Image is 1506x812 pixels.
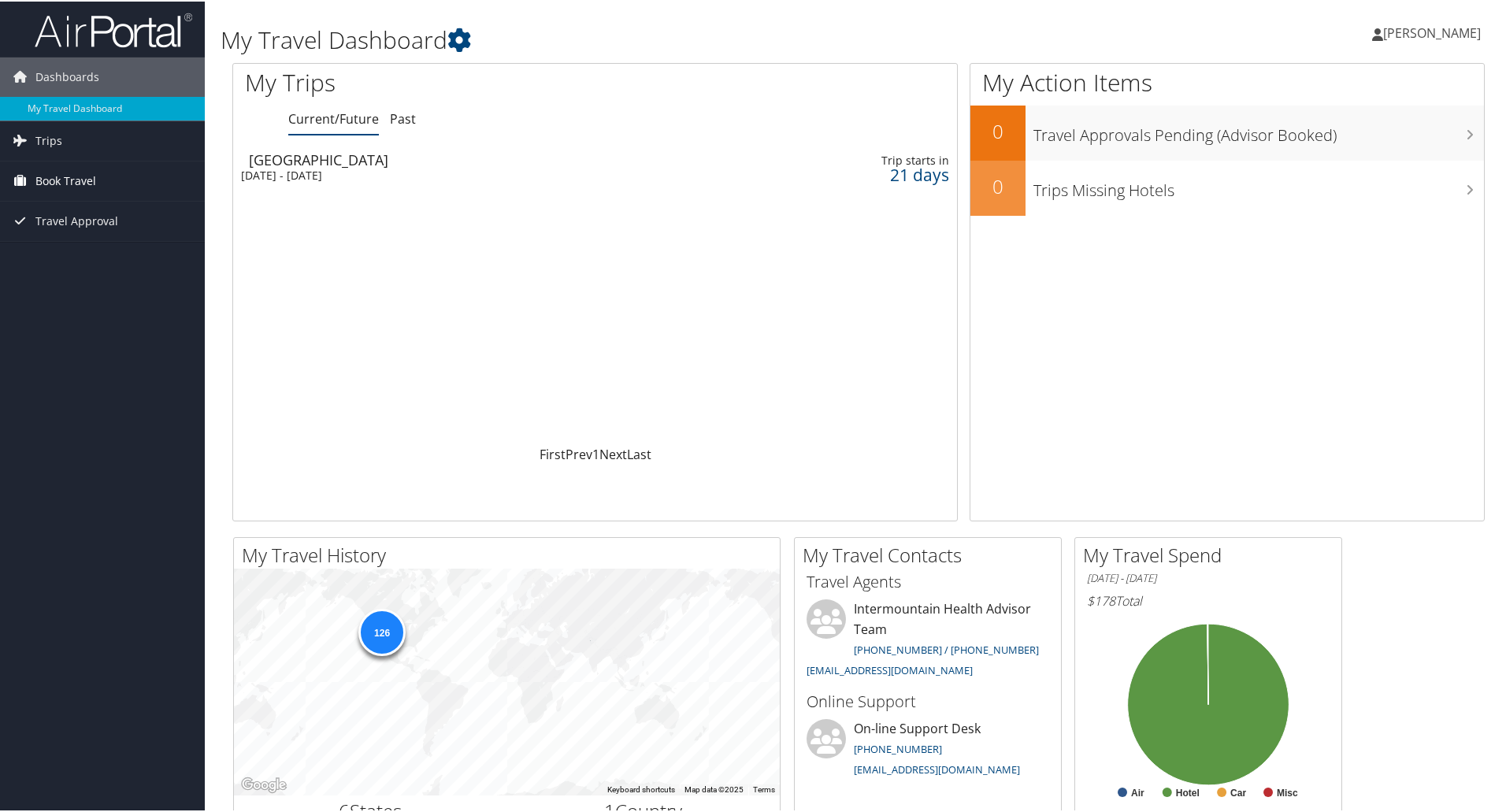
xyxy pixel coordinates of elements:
[221,22,1071,55] h1: My Travel Dashboard
[970,172,1026,198] h2: 0
[35,200,118,239] span: Travel Approval
[807,689,1049,711] h3: Online Support
[970,65,1484,98] h1: My Action Items
[288,109,379,126] a: Current/Future
[592,444,599,462] a: 1
[799,598,1057,682] li: Intermountain Health Advisor Team
[35,56,99,95] span: Dashboards
[1083,540,1341,567] h2: My Travel Spend
[540,444,566,462] a: First
[241,167,697,181] div: [DATE] - [DATE]
[249,151,705,165] div: [GEOGRAPHIC_DATA]
[566,444,592,462] a: Prev
[35,10,192,47] img: airportal-logo.png
[238,773,290,794] a: Open this area in Google Maps (opens a new window)
[854,641,1039,655] a: [PHONE_NUMBER] / [PHONE_NUMBER]
[35,160,96,199] span: Book Travel
[792,152,949,166] div: Trip starts in
[970,117,1026,143] h2: 0
[607,783,675,794] button: Keyboard shortcuts
[807,569,1049,591] h3: Travel Agents
[1087,591,1115,608] span: $178
[390,109,416,126] a: Past
[1087,591,1330,608] h6: Total
[807,662,973,676] a: [EMAIL_ADDRESS][DOMAIN_NAME]
[35,120,62,159] span: Trips
[1087,569,1330,584] h6: [DATE] - [DATE]
[1033,170,1484,200] h3: Trips Missing Hotels
[970,159,1484,214] a: 0Trips Missing Hotels
[1131,786,1144,797] text: Air
[1372,8,1497,55] a: [PERSON_NAME]
[245,65,644,98] h1: My Trips
[792,166,949,180] div: 21 days
[799,717,1057,782] li: On-line Support Desk
[854,740,942,755] a: [PHONE_NUMBER]
[1230,786,1246,797] text: Car
[684,784,744,792] span: Map data ©2025
[242,540,780,567] h2: My Travel History
[970,104,1484,159] a: 0Travel Approvals Pending (Advisor Booked)
[1176,786,1200,797] text: Hotel
[627,444,651,462] a: Last
[854,761,1020,775] a: [EMAIL_ADDRESS][DOMAIN_NAME]
[803,540,1061,567] h2: My Travel Contacts
[1033,115,1484,145] h3: Travel Approvals Pending (Advisor Booked)
[238,773,290,794] img: Google
[753,784,775,792] a: Terms (opens in new tab)
[599,444,627,462] a: Next
[358,607,406,654] div: 126
[1277,786,1298,797] text: Misc
[1383,23,1481,40] span: [PERSON_NAME]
